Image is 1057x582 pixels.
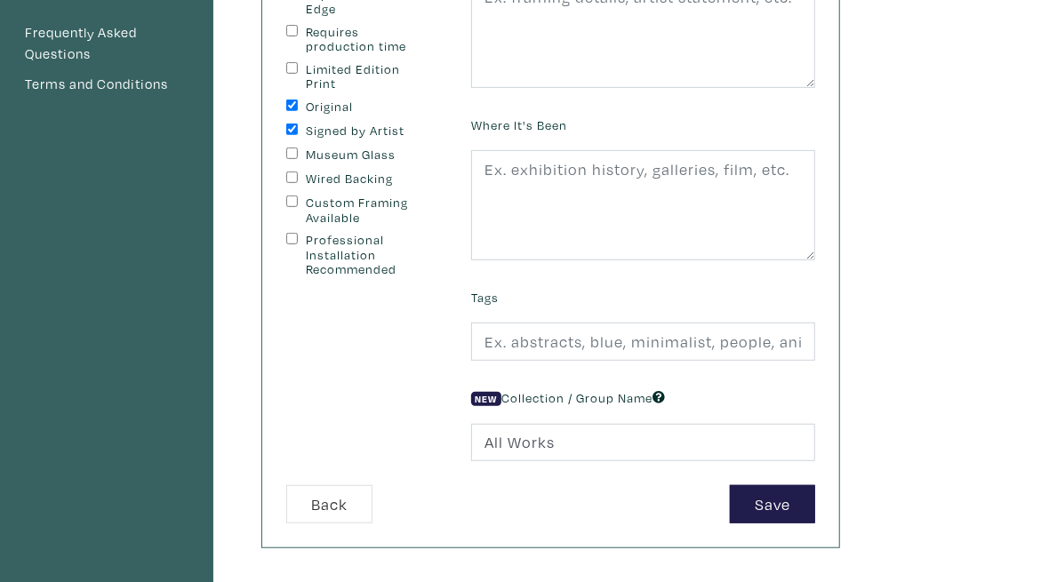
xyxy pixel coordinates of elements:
[730,485,815,523] button: Save
[471,288,499,307] label: Tags
[471,424,815,462] input: Ex. 202X, Landscape Collection, etc.
[24,21,189,65] a: Frequently Asked Questions
[471,116,567,135] label: Where It's Been
[306,62,425,92] label: Limited Edition Print
[471,323,815,361] input: Ex. abstracts, blue, minimalist, people, animals, bright, etc.
[306,25,425,54] label: Requires production time
[24,73,189,96] a: Terms and Conditions
[286,485,372,523] button: Back
[306,100,425,115] label: Original
[471,388,665,408] label: Collection / Group Name
[306,147,425,163] label: Museum Glass
[306,195,425,225] label: Custom Framing Available
[471,392,501,406] span: New
[306,233,425,277] label: Professional Installation Recommended
[306,124,425,139] label: Signed by Artist
[306,171,425,187] label: Wired Backing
